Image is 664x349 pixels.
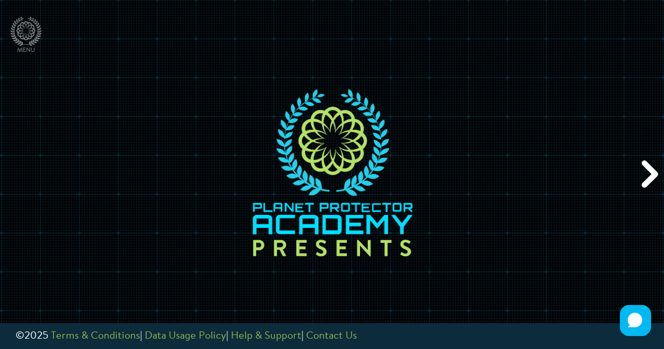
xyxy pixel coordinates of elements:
[231,331,301,341] a: Help & Support
[306,331,357,341] a: Contact Us
[301,331,303,341] span: |
[140,331,142,341] span: |
[24,331,48,341] span: 2025
[10,17,41,55] a: Menu
[617,302,654,339] iframe: HelpCrunch
[16,331,24,341] span: ©
[145,331,226,341] a: Data Usage Policy
[51,331,140,341] a: Terms & Conditions
[17,46,35,55] span: Menu
[248,87,416,263] img: ppa_presents-9ffdcda2ef138e90e14be483c614d6bd.png
[226,331,228,341] span: |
